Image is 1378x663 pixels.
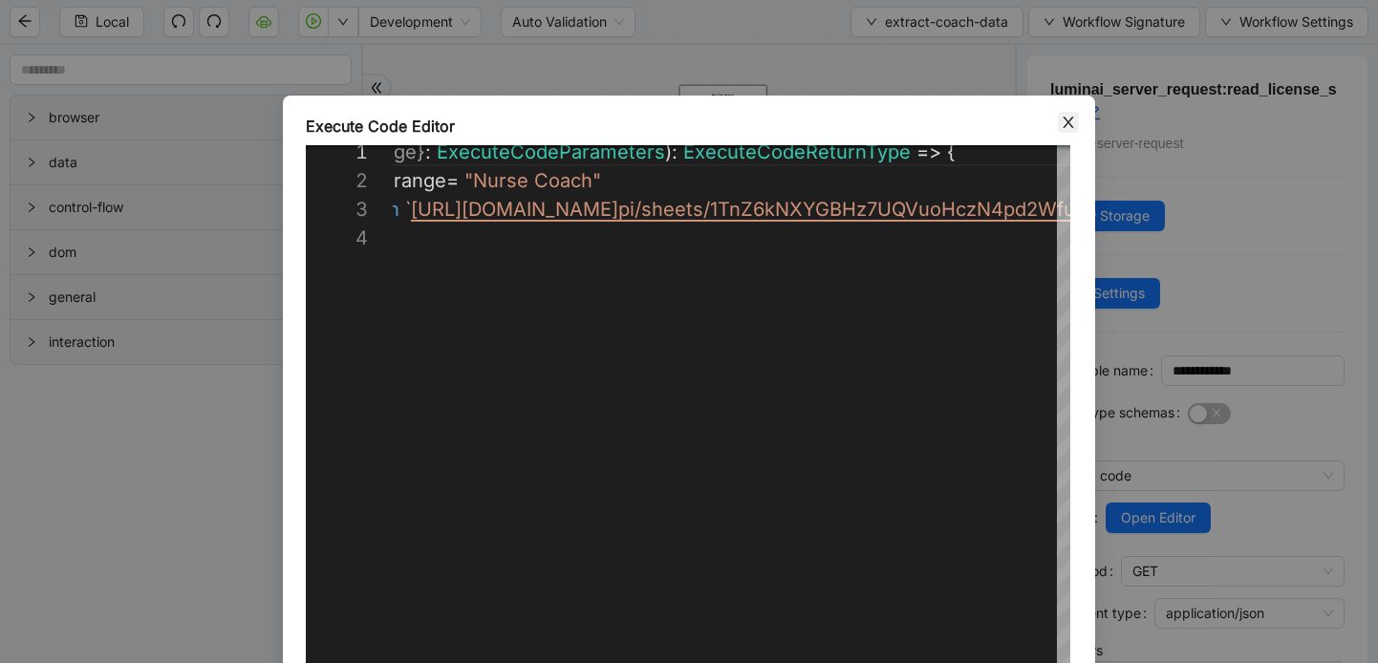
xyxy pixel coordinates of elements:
[464,169,601,192] span: "Nurse Coach"
[417,140,425,163] span: }
[446,169,459,192] span: =
[306,138,368,166] div: 1
[916,140,941,163] span: =>
[437,140,665,163] span: ExecuteCodeParameters
[1061,115,1076,130] span: close
[947,140,956,163] span: {
[394,169,446,192] span: range
[306,166,368,195] div: 2
[306,224,368,252] div: 4
[665,140,678,163] span: ):
[306,195,368,224] div: 3
[306,115,1072,138] div: Execute Code Editor
[683,140,911,163] span: ExecuteCodeReturnType
[1058,112,1079,133] button: Close
[618,198,1191,221] span: pi/sheets/1TnZ6kNXYGBHz7UQVuoHczN4pd2Wfu5uxlZhvOm6
[411,198,618,221] span: [URL][DOMAIN_NAME]
[405,198,411,221] span: `
[425,140,431,163] span: :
